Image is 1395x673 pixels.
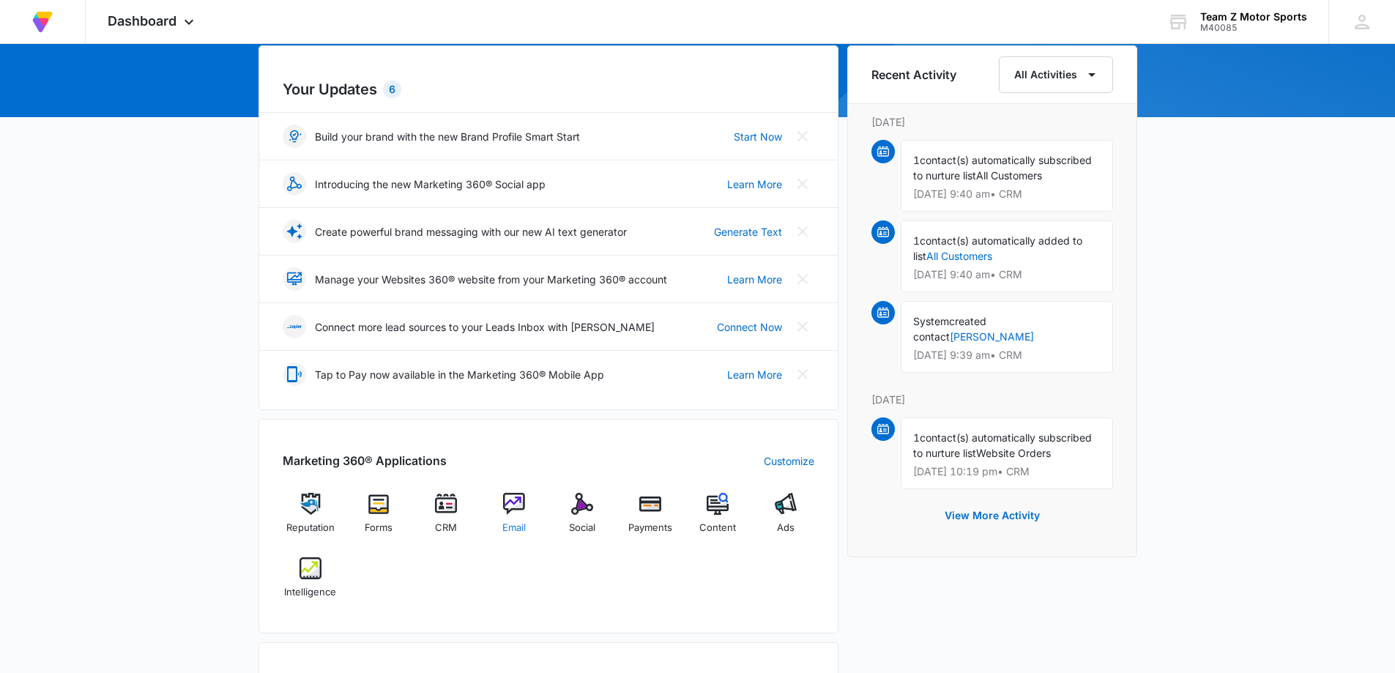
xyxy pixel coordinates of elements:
[791,267,814,291] button: Close
[976,169,1042,182] span: All Customers
[283,557,339,610] a: Intelligence
[791,172,814,196] button: Close
[913,189,1101,199] p: [DATE] 9:40 am • CRM
[734,129,782,144] a: Start Now
[777,521,795,535] span: Ads
[315,224,627,239] p: Create powerful brand messaging with our new AI text generator
[699,521,736,535] span: Content
[871,114,1113,130] p: [DATE]
[913,431,920,444] span: 1
[435,521,457,535] span: CRM
[350,493,406,546] a: Forms
[315,129,580,144] p: Build your brand with the new Brand Profile Smart Start
[315,176,546,192] p: Introducing the new Marketing 360® Social app
[283,452,447,469] h2: Marketing 360® Applications
[976,447,1051,459] span: Website Orders
[913,315,949,327] span: System
[628,521,672,535] span: Payments
[791,220,814,243] button: Close
[926,250,992,262] a: All Customers
[913,315,986,343] span: created contact
[108,13,176,29] span: Dashboard
[913,350,1101,360] p: [DATE] 9:39 am • CRM
[913,431,1092,459] span: contact(s) automatically subscribed to nurture list
[1200,23,1307,33] div: account id
[569,521,595,535] span: Social
[727,272,782,287] a: Learn More
[727,176,782,192] a: Learn More
[486,493,543,546] a: Email
[315,367,604,382] p: Tap to Pay now available in the Marketing 360® Mobile App
[283,493,339,546] a: Reputation
[871,66,956,83] h6: Recent Activity
[791,362,814,386] button: Close
[913,234,920,247] span: 1
[29,9,56,35] img: Volusion
[365,521,393,535] span: Forms
[622,493,678,546] a: Payments
[913,154,920,166] span: 1
[871,392,1113,407] p: [DATE]
[791,124,814,148] button: Close
[717,319,782,335] a: Connect Now
[1200,11,1307,23] div: account name
[714,224,782,239] a: Generate Text
[913,154,1092,182] span: contact(s) automatically subscribed to nurture list
[950,330,1034,343] a: [PERSON_NAME]
[727,367,782,382] a: Learn More
[284,585,336,600] span: Intelligence
[913,234,1082,262] span: contact(s) automatically added to list
[383,81,401,98] div: 6
[502,521,526,535] span: Email
[999,56,1113,93] button: All Activities
[913,269,1101,280] p: [DATE] 9:40 am • CRM
[283,78,814,100] h2: Your Updates
[690,493,746,546] a: Content
[764,453,814,469] a: Customize
[930,498,1054,533] button: View More Activity
[913,466,1101,477] p: [DATE] 10:19 pm • CRM
[286,521,335,535] span: Reputation
[418,493,475,546] a: CRM
[554,493,611,546] a: Social
[315,272,667,287] p: Manage your Websites 360® website from your Marketing 360® account
[315,319,655,335] p: Connect more lead sources to your Leads Inbox with [PERSON_NAME]
[791,315,814,338] button: Close
[758,493,814,546] a: Ads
